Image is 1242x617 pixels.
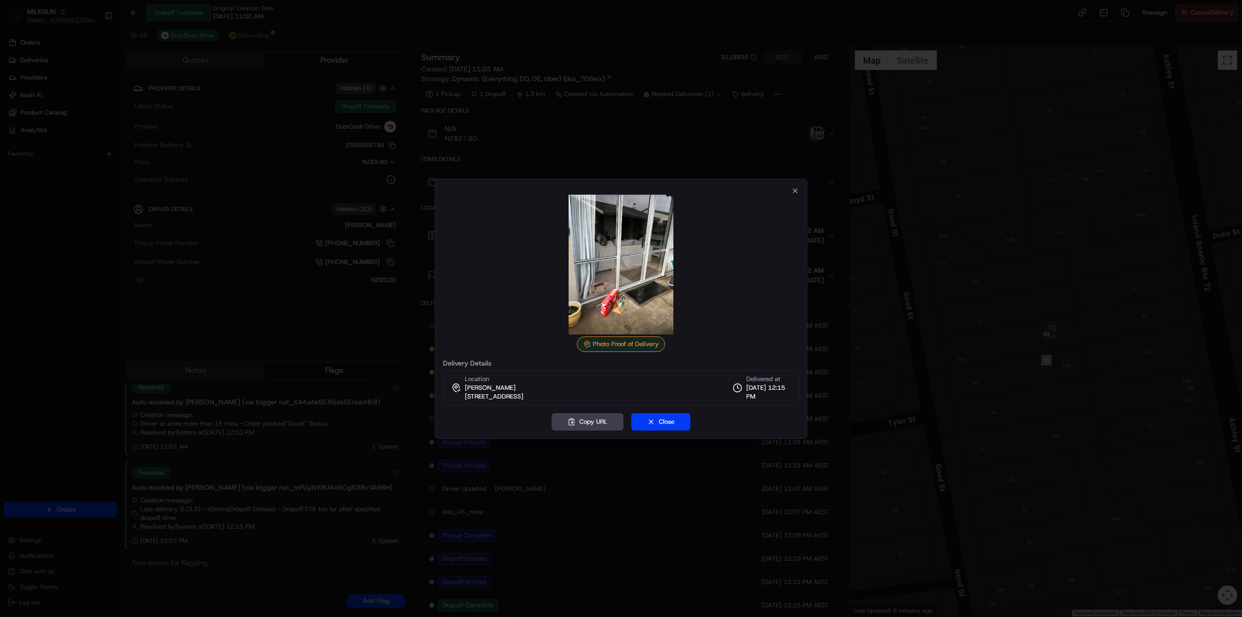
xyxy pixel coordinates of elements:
[631,413,690,431] button: Close
[443,360,799,367] label: Delivery Details
[746,375,791,384] span: Delivered at
[746,384,791,401] span: [DATE] 12:15 PM
[551,195,691,334] img: photo_proof_of_delivery image
[465,384,516,392] span: [PERSON_NAME]
[577,336,665,352] div: Photo Proof of Delivery
[465,392,523,401] span: [STREET_ADDRESS]
[552,413,623,431] button: Copy URL
[465,375,489,384] span: Location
